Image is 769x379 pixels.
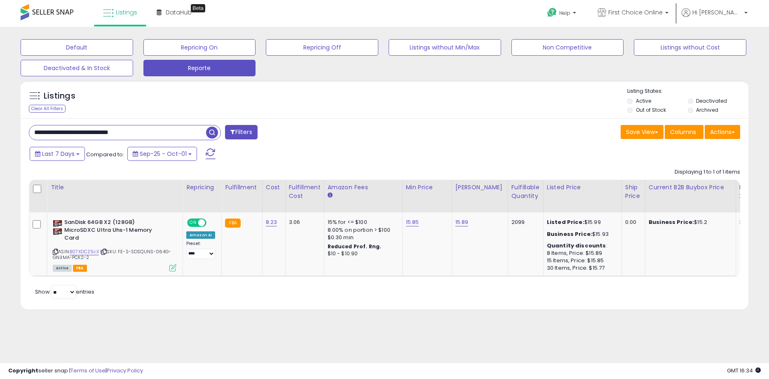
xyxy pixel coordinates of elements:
b: Listed Price: [547,218,584,226]
div: Cost [266,183,282,192]
span: Help [559,9,570,16]
span: Sep-25 - Oct-01 [140,150,187,158]
div: Fulfillment Cost [289,183,321,200]
button: Sep-25 - Oct-01 [127,147,197,161]
div: Preset: [186,241,215,259]
a: Terms of Use [70,367,106,374]
span: All listings currently available for purchase on Amazon [53,265,72,272]
a: Help [541,1,584,27]
div: 8 Items, Price: $15.89 [547,250,615,257]
a: Privacy Policy [107,367,143,374]
span: Columns [670,128,696,136]
span: DataHub [166,8,192,16]
div: Fulfillable Quantity [511,183,540,200]
b: Reduced Prof. Rng. [328,243,382,250]
button: Listings without Min/Max [389,39,501,56]
div: Amazon Fees [328,183,399,192]
span: Show: entries [35,288,94,296]
div: 8.00% on portion > $100 [328,226,396,234]
div: ASIN: [53,219,176,271]
span: First Choice Online [608,8,663,16]
button: Columns [665,125,703,139]
strong: Copyright [8,367,38,374]
div: 15 Items, Price: $15.85 [547,257,615,264]
div: $15.2 [649,219,729,226]
div: Displaying 1 to 1 of 1 items [675,168,740,176]
button: Listings without Cost [634,39,746,56]
b: Quantity discounts [547,242,606,250]
button: Deactivated & In Stock [21,60,133,76]
small: FBA [225,219,240,228]
a: Hi [PERSON_NAME] [682,8,748,27]
div: Listed Price [547,183,618,192]
span: Compared to: [86,151,124,158]
p: Listing States: [627,87,748,95]
div: [PERSON_NAME] [455,183,504,192]
button: Last 7 Days [30,147,85,161]
button: Default [21,39,133,56]
div: Min Price [406,183,448,192]
button: Non Competitive [511,39,624,56]
div: 32% [739,219,767,226]
div: Ship Price [625,183,642,200]
button: Save View [621,125,663,139]
span: Last 7 Days [42,150,75,158]
button: Actions [705,125,740,139]
b: Business Price: [547,230,592,238]
button: Filters [225,125,257,139]
span: ON [188,219,198,226]
div: $0.30 min [328,234,396,241]
label: Out of Stock [636,106,666,113]
div: Title [51,183,179,192]
span: OFF [205,219,218,226]
img: 41BRDVxFNSL._SL40_.jpg [53,219,62,235]
div: Tooltip anchor [191,4,205,12]
div: Amazon AI [186,231,215,239]
span: FBA [73,265,87,272]
div: Clear All Filters [29,105,66,113]
span: Hi [PERSON_NAME] [692,8,742,16]
button: Repricing On [143,39,256,56]
div: 3.06 [289,219,318,226]
div: : [547,242,615,250]
div: 0.00 [625,219,639,226]
small: Amazon Fees. [328,192,333,199]
div: Repricing [186,183,218,192]
a: 15.89 [455,218,469,226]
div: $10 - $10.90 [328,250,396,257]
span: | SKU: FE-S-SDSQUNS-064G-GN3MA-PCK2-2 [53,248,171,261]
label: Deactivated [696,97,727,104]
i: Get Help [547,7,557,18]
b: Business Price: [649,218,694,226]
b: SanDisk 64GB X2 (128GB) MicroSDXC Ultra Uhs-1 Memory Card [64,219,164,244]
button: Repricing Off [266,39,378,56]
span: 2025-10-9 16:34 GMT [727,367,761,374]
label: Archived [696,106,718,113]
div: 30 Items, Price: $15.77 [547,264,615,272]
div: seller snap | | [8,367,143,375]
label: Active [636,97,651,104]
div: Fulfillment [225,183,258,192]
h5: Listings [44,90,75,102]
a: 15.85 [406,218,419,226]
span: Listings [116,8,137,16]
a: 8.23 [266,218,277,226]
div: $15.99 [547,219,615,226]
a: B07XDCZ9J3 [70,248,99,255]
div: $15.93 [547,231,615,238]
div: 15% for <= $100 [328,219,396,226]
div: 2099 [511,219,537,226]
div: Current B2B Buybox Price [649,183,732,192]
button: Reporte [143,60,256,76]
